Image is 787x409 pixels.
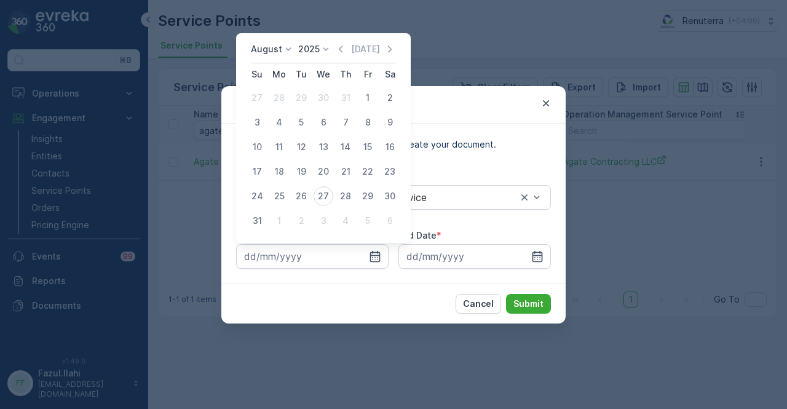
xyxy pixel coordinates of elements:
div: 16 [380,137,400,157]
div: 14 [336,137,355,157]
div: 15 [358,137,378,157]
div: 26 [291,186,311,206]
div: 19 [291,162,311,181]
p: August [251,43,282,55]
p: Submit [513,298,544,310]
div: 7 [336,113,355,132]
div: 4 [336,211,355,231]
div: 3 [314,211,333,231]
div: 31 [247,211,267,231]
div: 9 [380,113,400,132]
div: 8 [358,113,378,132]
div: 2 [291,211,311,231]
th: Saturday [379,63,401,85]
div: 6 [380,211,400,231]
div: 10 [247,137,267,157]
div: 30 [314,88,333,108]
div: 28 [336,186,355,206]
div: 17 [247,162,267,181]
div: 30 [380,186,400,206]
div: 28 [269,88,289,108]
label: End Date [398,230,437,240]
div: 22 [358,162,378,181]
div: 21 [336,162,355,181]
div: 3 [247,113,267,132]
div: 20 [314,162,333,181]
div: 23 [380,162,400,181]
div: 31 [336,88,355,108]
p: Cancel [463,298,494,310]
div: 13 [314,137,333,157]
div: 6 [314,113,333,132]
div: 2 [380,88,400,108]
th: Wednesday [312,63,334,85]
button: Submit [506,294,551,314]
div: 12 [291,137,311,157]
div: 4 [269,113,289,132]
th: Friday [357,63,379,85]
button: Cancel [456,294,501,314]
p: [DATE] [351,43,380,55]
div: 27 [314,186,333,206]
div: 11 [269,137,289,157]
th: Thursday [334,63,357,85]
div: 29 [358,186,378,206]
div: 25 [269,186,289,206]
div: 5 [358,211,378,231]
div: 27 [247,88,267,108]
div: 29 [291,88,311,108]
input: dd/mm/yyyy [398,244,551,269]
div: 24 [247,186,267,206]
div: 5 [291,113,311,132]
p: 2025 [298,43,320,55]
div: 18 [269,162,289,181]
input: dd/mm/yyyy [236,244,389,269]
th: Tuesday [290,63,312,85]
div: 1 [269,211,289,231]
div: 1 [358,88,378,108]
th: Sunday [246,63,268,85]
th: Monday [268,63,290,85]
